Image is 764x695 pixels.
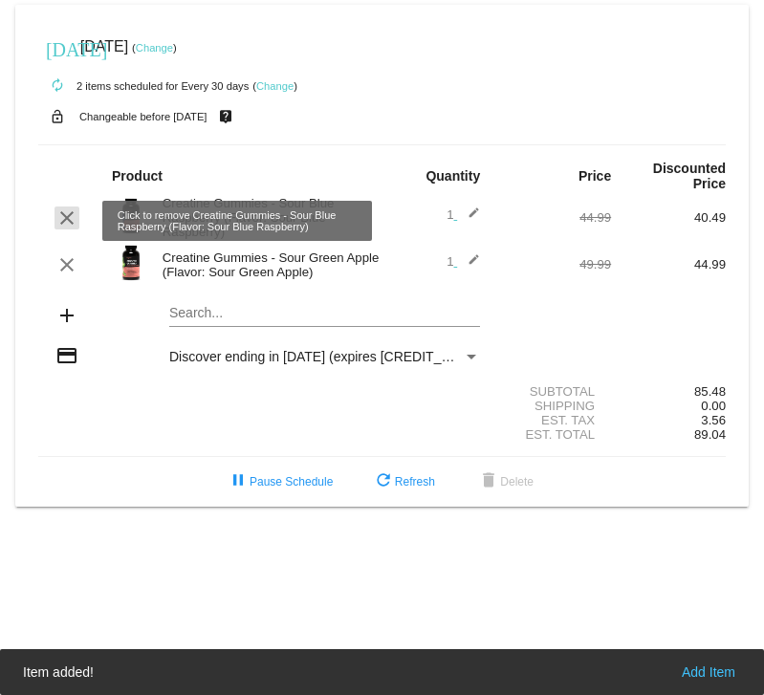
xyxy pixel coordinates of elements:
[701,399,726,413] span: 0.00
[611,210,726,225] div: 40.49
[46,36,69,59] mat-icon: [DATE]
[227,475,333,489] span: Pause Schedule
[676,662,741,682] button: Add Item
[477,475,534,489] span: Delete
[169,349,529,364] span: Discover ending in [DATE] (expires [CREDIT_CARD_DATA])
[496,413,611,427] div: Est. Tax
[169,349,480,364] mat-select: Payment Method
[357,465,450,499] button: Refresh
[55,253,78,276] mat-icon: clear
[496,427,611,442] div: Est. Total
[372,470,395,493] mat-icon: refresh
[462,465,549,499] button: Delete
[457,206,480,229] mat-icon: edit
[38,80,249,92] small: 2 items scheduled for Every 30 days
[447,207,480,222] span: 1
[496,384,611,399] div: Subtotal
[256,80,294,92] a: Change
[578,168,611,184] strong: Price
[55,304,78,327] mat-icon: add
[136,42,173,54] a: Change
[23,662,741,682] simple-snack-bar: Item added!
[112,168,163,184] strong: Product
[55,344,78,367] mat-icon: credit_card
[55,206,78,229] mat-icon: clear
[153,196,382,239] div: Creatine Gummies - Sour Blue Raspberry (Flavor: Sour Blue Raspberry)
[611,384,726,399] div: 85.48
[112,244,150,282] img: Image-1-Creatine-Gummies-Sour-Green-Apple-1000x1000-1.png
[153,250,382,279] div: Creatine Gummies - Sour Green Apple (Flavor: Sour Green Apple)
[112,197,150,235] img: Image-1-Creatine-Gummies-SBR-1000Xx1000.png
[79,111,207,122] small: Changeable before [DATE]
[694,427,726,442] span: 89.04
[211,465,348,499] button: Pause Schedule
[496,210,611,225] div: 44.99
[426,168,480,184] strong: Quantity
[457,253,480,276] mat-icon: edit
[252,80,297,92] small: ( )
[169,306,480,321] input: Search...
[46,104,69,129] mat-icon: lock_open
[653,161,726,191] strong: Discounted Price
[477,470,500,493] mat-icon: delete
[496,399,611,413] div: Shipping
[447,254,480,269] span: 1
[46,75,69,98] mat-icon: autorenew
[611,257,726,271] div: 44.99
[701,413,726,427] span: 3.56
[214,104,237,129] mat-icon: live_help
[496,257,611,271] div: 49.99
[132,42,177,54] small: ( )
[372,475,435,489] span: Refresh
[227,470,250,493] mat-icon: pause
